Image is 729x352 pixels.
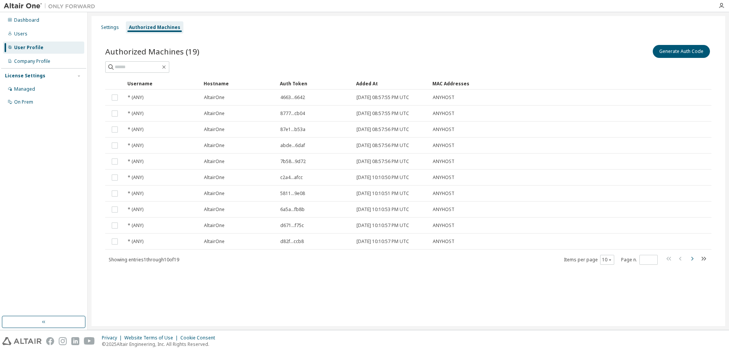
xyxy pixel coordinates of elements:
span: 87e1...b53a [280,126,305,133]
div: Added At [356,77,426,90]
img: Altair One [4,2,99,10]
img: linkedin.svg [71,337,79,345]
span: abde...6daf [280,142,305,149]
span: * (ANY) [128,110,143,117]
span: AltairOne [204,206,225,213]
span: * (ANY) [128,94,143,101]
div: Company Profile [14,58,50,64]
span: AltairOne [204,94,225,101]
span: [DATE] 10:10:51 PM UTC [356,190,409,197]
span: AltairOne [204,174,225,181]
span: d671...f75c [280,222,304,229]
span: c2a4...afcc [280,174,303,181]
span: * (ANY) [128,158,143,165]
span: ANYHOST [433,158,454,165]
span: [DATE] 08:57:55 PM UTC [356,94,409,101]
div: MAC Addresses [432,77,634,90]
span: 7b58...9d72 [280,158,306,165]
span: d82f...ccb8 [280,238,304,245]
span: Authorized Machines (19) [105,46,199,57]
span: ANYHOST [433,206,454,213]
span: Page n. [621,255,658,265]
div: Auth Token [280,77,350,90]
span: * (ANY) [128,222,143,229]
span: 6a5a...fb8b [280,206,305,213]
span: ANYHOST [433,126,454,133]
span: ANYHOST [433,238,454,245]
span: AltairOne [204,222,225,229]
span: * (ANY) [128,142,143,149]
div: On Prem [14,99,33,105]
span: [DATE] 08:57:56 PM UTC [356,142,409,149]
span: AltairOne [204,142,225,149]
div: Privacy [102,335,124,341]
span: ANYHOST [433,142,454,149]
img: youtube.svg [84,337,95,345]
span: AltairOne [204,110,225,117]
div: Username [127,77,198,90]
span: [DATE] 08:57:56 PM UTC [356,158,409,165]
span: AltairOne [204,190,225,197]
span: ANYHOST [433,190,454,197]
span: [DATE] 10:10:57 PM UTC [356,222,409,229]
span: * (ANY) [128,206,143,213]
span: ANYHOST [433,94,454,101]
div: Cookie Consent [180,335,220,341]
button: 10 [602,257,612,263]
span: AltairOne [204,126,225,133]
img: facebook.svg [46,337,54,345]
span: * (ANY) [128,238,143,245]
span: [DATE] 10:10:57 PM UTC [356,238,409,245]
span: * (ANY) [128,174,143,181]
div: Managed [14,86,35,92]
span: [DATE] 10:10:50 PM UTC [356,174,409,181]
span: 5811...9e08 [280,190,305,197]
div: User Profile [14,45,43,51]
div: Settings [101,24,119,30]
img: instagram.svg [59,337,67,345]
div: Dashboard [14,17,39,23]
p: © 2025 Altair Engineering, Inc. All Rights Reserved. [102,341,220,347]
button: Generate Auth Code [653,45,710,58]
span: [DATE] 10:10:53 PM UTC [356,206,409,213]
span: Items per page [564,255,614,265]
span: 4663...6642 [280,94,305,101]
span: Showing entries 1 through 10 of 19 [109,256,179,263]
div: Website Terms of Use [124,335,180,341]
span: ANYHOST [433,110,454,117]
span: AltairOne [204,238,225,245]
div: Authorized Machines [129,24,180,30]
span: 8777...cb04 [280,110,305,117]
span: [DATE] 08:57:56 PM UTC [356,126,409,133]
div: Hostname [204,77,274,90]
span: * (ANY) [128,126,143,133]
span: ANYHOST [433,174,454,181]
div: License Settings [5,73,45,79]
div: Users [14,31,27,37]
span: * (ANY) [128,190,143,197]
img: altair_logo.svg [2,337,42,345]
span: AltairOne [204,158,225,165]
span: [DATE] 08:57:55 PM UTC [356,110,409,117]
span: ANYHOST [433,222,454,229]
